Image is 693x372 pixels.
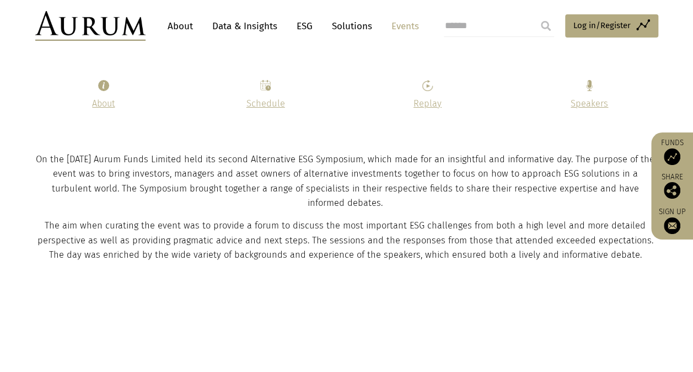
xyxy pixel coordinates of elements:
[35,219,656,262] p: The aim when curating the event was to provide a forum to discuss the most important ESG challeng...
[664,148,680,165] img: Access Funds
[246,98,285,109] a: Schedule
[657,173,687,199] div: Share
[291,16,318,36] a: ESG
[664,182,680,199] img: Share this post
[207,16,283,36] a: Data & Insights
[386,16,419,36] a: Events
[326,16,378,36] a: Solutions
[573,19,631,32] span: Log in/Register
[657,207,687,234] a: Sign up
[657,138,687,165] a: Funds
[571,98,608,109] a: Speakers
[35,11,146,41] img: Aurum
[565,14,658,38] a: Log in/Register
[535,15,557,37] input: Submit
[664,217,680,234] img: Sign up to our newsletter
[92,98,115,109] a: About
[35,152,656,211] p: On the [DATE] Aurum Funds Limited held its second Alternative ESG Symposium, which made for an in...
[413,98,442,109] a: Replay
[162,16,198,36] a: About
